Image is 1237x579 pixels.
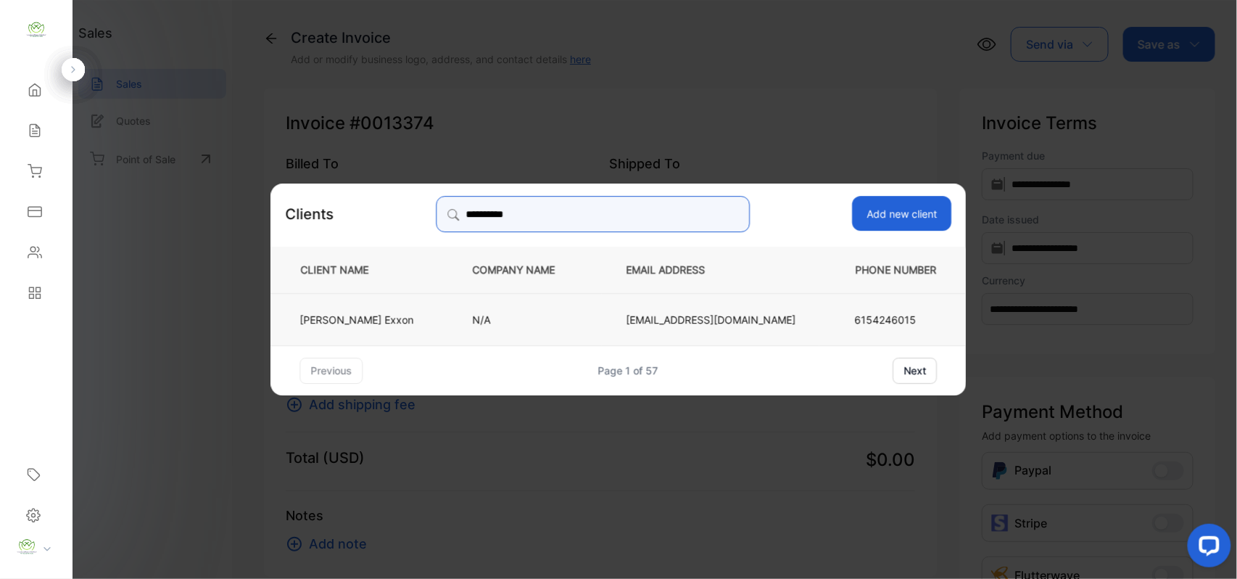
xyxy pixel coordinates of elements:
iframe: LiveChat chat widget [1176,518,1237,579]
img: logo [25,19,47,41]
p: Clients [286,203,334,225]
button: previous [300,358,363,384]
p: COMPANY NAME [473,263,579,278]
img: profile [16,536,38,558]
p: EMAIL ADDRESS [626,263,796,278]
p: PHONE NUMBER [844,263,943,278]
p: 6154246015 [855,312,938,327]
p: [EMAIL_ADDRESS][DOMAIN_NAME] [626,312,796,327]
p: N/A [473,312,579,327]
div: Page 1 of 57 [598,363,658,378]
button: next [893,358,938,384]
p: [PERSON_NAME] Exxon [300,312,414,327]
p: CLIENT NAME [295,263,425,278]
button: Add new client [853,196,952,231]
